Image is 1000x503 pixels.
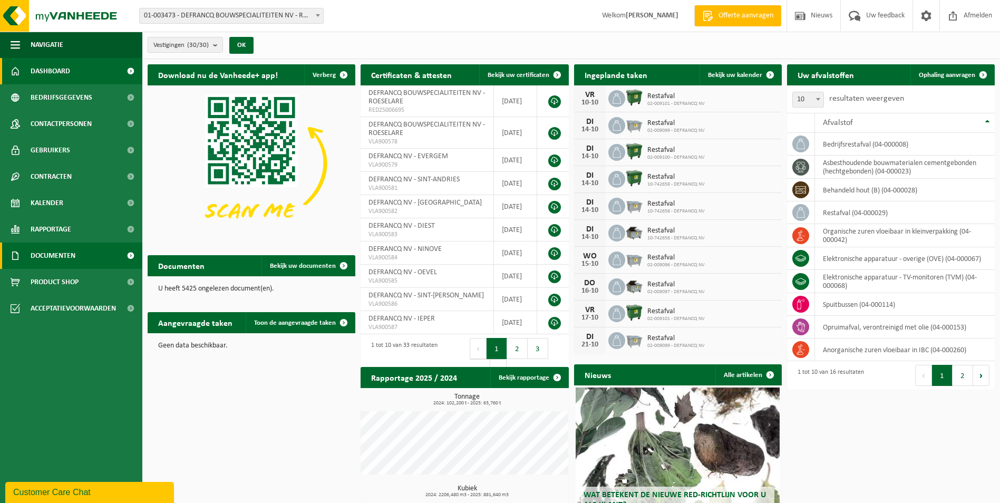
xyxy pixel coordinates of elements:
span: Restafval [647,92,705,101]
span: 02-009097 - DEFRANCQ NV [647,289,705,295]
h2: Certificaten & attesten [361,64,462,85]
div: 14-10 [579,153,600,160]
div: 14-10 [579,234,600,241]
a: Alle artikelen [715,364,781,385]
span: Restafval [647,334,705,343]
label: resultaten weergeven [829,94,904,103]
span: Bekijk uw certificaten [488,72,549,79]
span: Toon de aangevraagde taken [254,320,336,326]
td: opruimafval, verontreinigd met olie (04-000153) [815,316,995,338]
span: Verberg [313,72,336,79]
button: Previous [915,365,932,386]
span: VLA900583 [368,230,486,239]
span: Documenten [31,243,75,269]
span: 02-009101 - DEFRANCQ NV [647,316,705,322]
span: Restafval [647,280,705,289]
div: WO [579,252,600,260]
span: 01-003473 - DEFRANCQ BOUWSPECIALITEITEN NV - ROESELARE [139,8,324,24]
button: 2 [953,365,973,386]
span: Bekijk uw documenten [270,263,336,269]
div: VR [579,306,600,314]
span: Restafval [647,146,705,154]
span: 02-009101 - DEFRANCQ NV [647,101,705,107]
h2: Aangevraagde taken [148,312,243,333]
h2: Download nu de Vanheede+ app! [148,64,288,85]
span: DEFRANCQ NV - [GEOGRAPHIC_DATA] [368,199,482,207]
span: Navigatie [31,32,63,58]
span: 10-742658 - DEFRANCQ NV [647,208,705,215]
div: 15-10 [579,260,600,268]
span: 10-742658 - DEFRANCQ NV [647,235,705,241]
a: Bekijk uw certificaten [479,64,568,85]
span: VLA900581 [368,184,486,192]
span: Product Shop [31,269,79,295]
span: 10 [792,92,824,108]
span: DEFRANCQ NV - NINOVE [368,245,442,253]
span: Rapportage [31,216,71,243]
span: VLA900579 [368,161,486,169]
img: Download de VHEPlus App [148,85,355,241]
a: Bekijk uw documenten [261,255,354,276]
h3: Kubiek [366,485,568,498]
span: DEFRANCQ NV - EVERGEM [368,152,448,160]
h2: Uw afvalstoffen [787,64,865,85]
span: DEFRANCQ NV - DIEST [368,222,435,230]
span: Ophaling aanvragen [919,72,975,79]
p: U heeft 5425 ongelezen document(en). [158,285,345,293]
div: 14-10 [579,207,600,214]
span: VLA900587 [368,323,486,332]
span: Afvalstof [823,119,853,127]
button: 1 [487,338,507,359]
button: Previous [470,338,487,359]
div: DO [579,279,600,287]
button: 3 [528,338,548,359]
a: Bekijk rapportage [490,367,568,388]
td: [DATE] [494,195,538,218]
button: 1 [932,365,953,386]
td: asbesthoudende bouwmaterialen cementgebonden (hechtgebonden) (04-000023) [815,156,995,179]
span: Contracten [31,163,72,190]
img: WB-1100-HPE-GN-01 [625,169,643,187]
td: elektronische apparatuur - overige (OVE) (04-000067) [815,247,995,270]
span: 10-742658 - DEFRANCQ NV [647,181,705,188]
h2: Nieuws [574,364,622,385]
span: 02-009100 - DEFRANCQ NV [647,154,705,161]
span: Acceptatievoorwaarden [31,295,116,322]
button: Next [490,359,507,380]
h2: Rapportage 2025 / 2024 [361,367,468,388]
button: 2 [507,338,528,359]
span: Restafval [647,254,705,262]
div: 1 tot 10 van 16 resultaten [792,364,864,387]
div: 17-10 [579,314,600,322]
img: WB-2500-GAL-GY-01 [625,331,643,349]
td: bedrijfsrestafval (04-000008) [815,133,995,156]
span: Restafval [647,307,705,316]
span: Restafval [647,173,705,181]
a: Bekijk uw kalender [700,64,781,85]
td: restafval (04-000029) [815,201,995,224]
td: behandeld hout (B) (04-000028) [815,179,995,201]
span: Vestigingen [153,37,209,53]
span: 01-003473 - DEFRANCQ BOUWSPECIALITEITEN NV - ROESELARE [140,8,323,23]
div: DI [579,144,600,153]
img: WB-2500-GAL-GY-01 [625,115,643,133]
span: VLA900586 [368,300,486,308]
span: DEFRANCQ NV - SINT-ANDRIES [368,176,460,183]
span: Restafval [647,200,705,208]
div: DI [579,198,600,207]
button: Verberg [304,64,354,85]
h2: Ingeplande taken [574,64,658,85]
span: DEFRANCQ NV - SINT-[PERSON_NAME] [368,292,484,299]
td: [DATE] [494,288,538,311]
strong: [PERSON_NAME] [626,12,678,20]
span: VLA900584 [368,254,486,262]
span: 02-009099 - DEFRANCQ NV [647,128,705,134]
span: Restafval [647,227,705,235]
img: WB-1100-HPE-GN-01 [625,142,643,160]
span: VLA900582 [368,207,486,216]
td: [DATE] [494,117,538,149]
span: Bekijk uw kalender [708,72,762,79]
span: 02-009096 - DEFRANCQ NV [647,262,705,268]
span: DEFRANCQ NV - IEPER [368,315,435,323]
